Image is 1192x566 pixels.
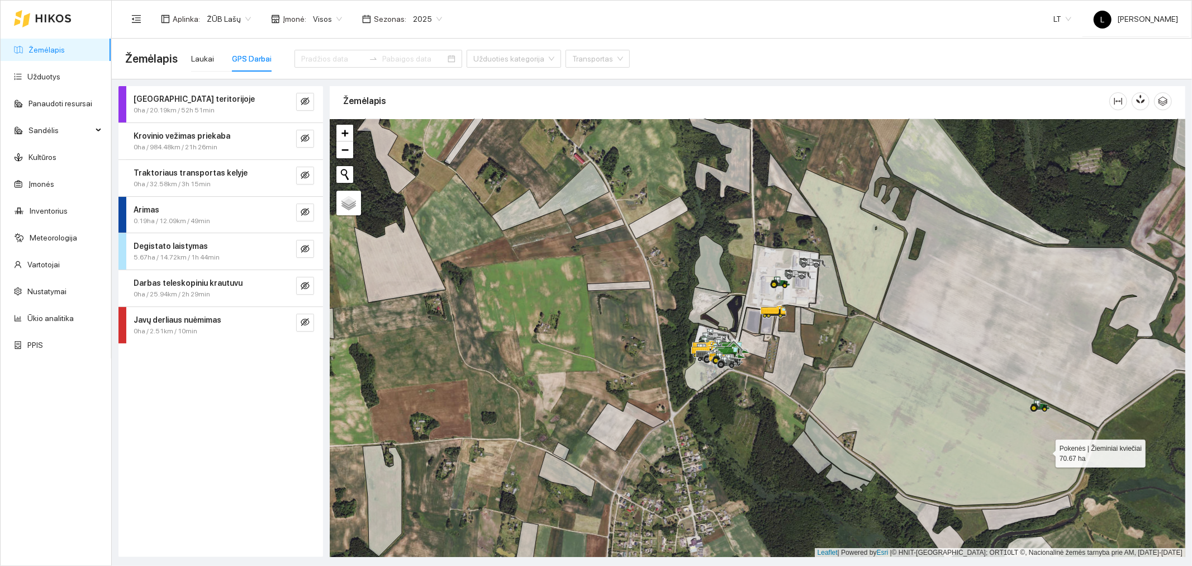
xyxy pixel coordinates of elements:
[1101,11,1105,29] span: L
[1110,97,1127,106] span: column-width
[207,11,251,27] span: ŽŪB Lašų
[336,191,361,215] a: Layers
[890,549,892,556] span: |
[134,179,211,190] span: 0ha / 32.58km / 3h 15min
[134,142,217,153] span: 0ha / 984.48km / 21h 26min
[369,54,378,63] span: swap-right
[296,240,314,258] button: eye-invisible
[1109,92,1127,110] button: column-width
[134,131,230,140] strong: Krovinio vežimas priekaba
[296,314,314,332] button: eye-invisible
[118,160,323,196] div: Traktoriaus transportas kelyje0ha / 32.58km / 3h 15mineye-invisible
[134,205,159,214] strong: Arimas
[296,277,314,295] button: eye-invisible
[118,270,323,306] div: Darbas teleskopiniu krautuvu0ha / 25.94km / 2h 29mineye-invisible
[336,125,353,141] a: Zoom in
[29,45,65,54] a: Žemėlapis
[413,11,442,27] span: 2025
[134,168,248,177] strong: Traktoriaus transportas kelyje
[301,53,364,65] input: Pradžios data
[296,167,314,185] button: eye-invisible
[301,244,310,255] span: eye-invisible
[134,252,220,263] span: 5.67ha / 14.72km / 1h 44min
[374,13,406,25] span: Sezonas :
[341,143,349,157] span: −
[296,204,314,221] button: eye-invisible
[283,13,306,25] span: Įmonė :
[301,207,310,218] span: eye-invisible
[118,307,323,343] div: Javų derliaus nuėmimas0ha / 2.51km / 10mineye-invisible
[173,13,200,25] span: Aplinka :
[27,341,43,350] a: PPIS
[30,206,68,215] a: Inventorius
[271,15,280,23] span: shop
[343,85,1109,117] div: Žemėlapis
[134,242,208,251] strong: Degistato laistymas
[27,260,60,269] a: Vartotojai
[191,53,214,65] div: Laukai
[301,281,310,292] span: eye-invisible
[29,180,54,188] a: Įmonės
[131,14,141,24] span: menu-fold
[27,72,60,81] a: Užduotys
[29,119,92,141] span: Sandėlis
[336,166,353,183] button: Initiate a new search
[125,8,148,30] button: menu-fold
[296,93,314,111] button: eye-invisible
[134,315,221,324] strong: Javų derliaus nuėmimas
[134,279,243,287] strong: Darbas teleskopiniu krautuvu
[134,216,210,227] span: 0.19ha / 12.09km / 49min
[313,11,342,27] span: Visos
[134,326,197,337] span: 0ha / 2.51km / 10min
[29,153,56,162] a: Kultūros
[134,105,215,116] span: 0ha / 20.19km / 52h 51min
[1094,15,1178,23] span: [PERSON_NAME]
[30,233,77,242] a: Meteorologija
[118,86,323,122] div: [GEOGRAPHIC_DATA] teritorijoje0ha / 20.19km / 52h 51mineye-invisible
[336,141,353,158] a: Zoom out
[125,50,178,68] span: Žemėlapis
[301,318,310,328] span: eye-invisible
[301,134,310,144] span: eye-invisible
[818,549,838,556] a: Leaflet
[296,130,314,148] button: eye-invisible
[134,289,210,300] span: 0ha / 25.94km / 2h 29min
[27,287,67,296] a: Nustatymai
[877,549,889,556] a: Esri
[118,123,323,159] div: Krovinio vežimas priekaba0ha / 984.48km / 21h 26mineye-invisible
[232,53,272,65] div: GPS Darbai
[118,197,323,233] div: Arimas0.19ha / 12.09km / 49mineye-invisible
[362,15,371,23] span: calendar
[27,314,74,323] a: Ūkio analitika
[161,15,170,23] span: layout
[815,548,1185,558] div: | Powered by © HNIT-[GEOGRAPHIC_DATA]; ORT10LT ©, Nacionalinė žemės tarnyba prie AM, [DATE]-[DATE]
[134,95,255,103] strong: [GEOGRAPHIC_DATA] teritorijoje
[118,233,323,270] div: Degistato laistymas5.67ha / 14.72km / 1h 44mineye-invisible
[369,54,378,63] span: to
[29,99,92,108] a: Panaudoti resursai
[1053,11,1071,27] span: LT
[301,171,310,181] span: eye-invisible
[301,97,310,107] span: eye-invisible
[382,53,445,65] input: Pabaigos data
[341,126,349,140] span: +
